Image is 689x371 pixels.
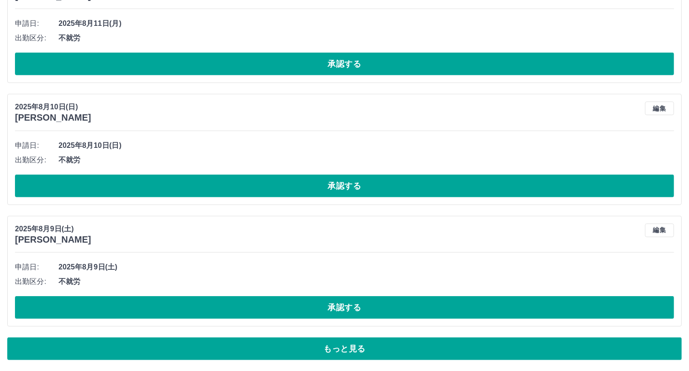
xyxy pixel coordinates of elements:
[59,262,674,273] span: 2025年8月9日(土)
[15,155,59,166] span: 出勤区分:
[15,296,674,319] button: 承認する
[59,18,674,29] span: 2025年8月11日(月)
[59,155,674,166] span: 不就労
[59,33,674,44] span: 不就労
[7,337,682,360] button: もっと見る
[15,53,674,75] button: 承認する
[15,276,59,287] span: 出勤区分:
[59,276,674,287] span: 不就労
[15,18,59,29] span: 申請日:
[59,140,674,151] span: 2025年8月10日(日)
[15,262,59,273] span: 申請日:
[15,234,91,245] h3: [PERSON_NAME]
[15,224,91,234] p: 2025年8月9日(土)
[15,33,59,44] span: 出勤区分:
[15,140,59,151] span: 申請日:
[645,102,674,115] button: 編集
[15,175,674,197] button: 承認する
[15,102,91,112] p: 2025年8月10日(日)
[15,112,91,123] h3: [PERSON_NAME]
[645,224,674,237] button: 編集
